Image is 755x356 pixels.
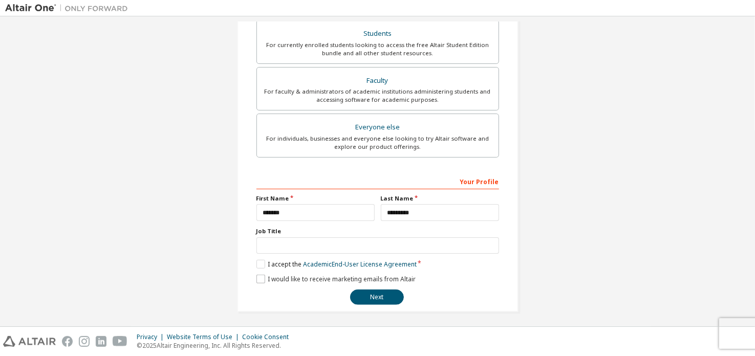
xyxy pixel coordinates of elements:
[113,336,127,347] img: youtube.svg
[137,341,295,350] p: © 2025 Altair Engineering, Inc. All Rights Reserved.
[263,74,492,88] div: Faculty
[242,333,295,341] div: Cookie Consent
[256,275,416,283] label: I would like to receive marketing emails from Altair
[5,3,133,13] img: Altair One
[381,194,499,203] label: Last Name
[350,290,404,305] button: Next
[256,173,499,189] div: Your Profile
[303,260,417,269] a: Academic End-User License Agreement
[137,333,167,341] div: Privacy
[256,194,375,203] label: First Name
[256,260,417,269] label: I accept the
[79,336,90,347] img: instagram.svg
[263,87,492,104] div: For faculty & administrators of academic institutions administering students and accessing softwa...
[96,336,106,347] img: linkedin.svg
[3,336,56,347] img: altair_logo.svg
[263,120,492,135] div: Everyone else
[167,333,242,341] div: Website Terms of Use
[263,41,492,57] div: For currently enrolled students looking to access the free Altair Student Edition bundle and all ...
[62,336,73,347] img: facebook.svg
[263,135,492,151] div: For individuals, businesses and everyone else looking to try Altair software and explore our prod...
[263,27,492,41] div: Students
[256,227,499,235] label: Job Title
